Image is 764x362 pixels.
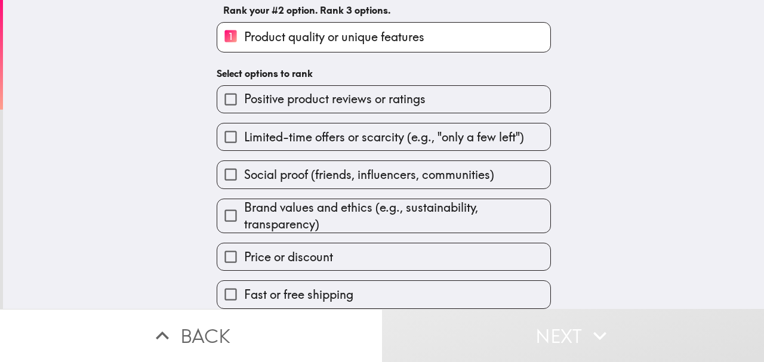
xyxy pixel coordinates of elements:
[244,249,333,265] span: Price or discount
[217,23,550,52] button: 1Product quality or unique features
[217,281,550,308] button: Fast or free shipping
[223,4,544,17] h6: Rank your #2 option. Rank 3 options.
[244,29,424,45] span: Product quality or unique features
[244,199,550,233] span: Brand values and ethics (e.g., sustainability, transparency)
[217,199,550,233] button: Brand values and ethics (e.g., sustainability, transparency)
[217,123,550,150] button: Limited-time offers or scarcity (e.g., "only a few left")
[217,86,550,113] button: Positive product reviews or ratings
[244,91,426,107] span: Positive product reviews or ratings
[217,67,551,80] h6: Select options to rank
[244,129,524,146] span: Limited-time offers or scarcity (e.g., "only a few left")
[217,161,550,188] button: Social proof (friends, influencers, communities)
[244,286,353,303] span: Fast or free shipping
[217,243,550,270] button: Price or discount
[244,166,494,183] span: Social proof (friends, influencers, communities)
[382,309,764,362] button: Next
